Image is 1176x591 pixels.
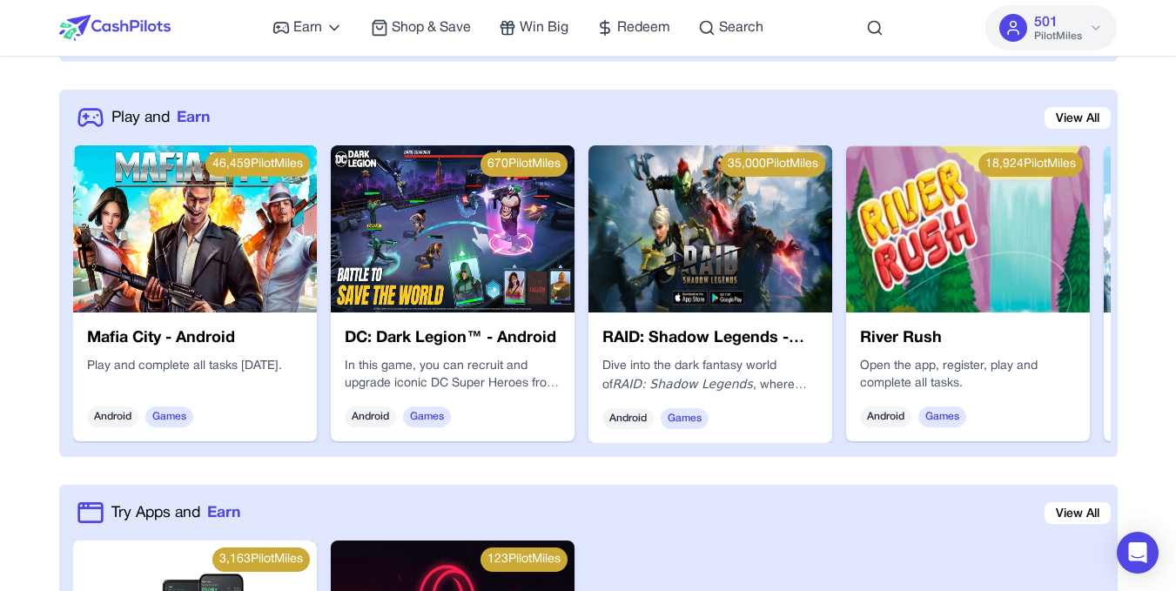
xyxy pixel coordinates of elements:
span: Play and [111,106,170,129]
h3: RAID: Shadow Legends - Android [602,326,818,351]
div: 123 PilotMiles [480,547,568,572]
a: Earn [272,17,343,38]
div: 35,000 PilotMiles [721,152,825,177]
a: Try Apps andEarn [111,501,240,524]
div: Open the app, register, play and complete all tasks. [860,358,1076,393]
span: Earn [293,17,322,38]
span: PilotMiles [1034,30,1082,44]
div: 18,924 PilotMiles [978,152,1083,177]
em: RAID: Shadow Legends [613,377,753,391]
a: Win Big [499,17,568,38]
a: Shop & Save [371,17,471,38]
span: Games [918,406,966,427]
a: Play andEarn [111,106,210,129]
span: Games [661,408,709,429]
span: Try Apps and [111,501,200,524]
div: 670 PilotMiles [480,152,568,177]
span: Redeem [617,17,670,38]
a: View All [1045,107,1111,129]
a: View All [1045,502,1111,524]
span: Android [602,408,654,429]
img: cd3c5e61-d88c-4c75-8e93-19b3db76cddd.webp [846,145,1090,312]
span: 501 [1034,12,1058,33]
span: Search [719,17,763,38]
p: In this game, you can recruit and upgrade iconic DC Super Heroes from the Justice League such as ... [345,358,561,393]
div: Play and complete all tasks [DATE]. [87,358,303,393]
img: CashPilots Logo [59,15,171,41]
h3: River Rush [860,326,1076,351]
p: Dive into the dark fantasy world of , where every decision shapes your legendary journey. [602,358,818,394]
span: Android [860,406,911,427]
div: 46,459 PilotMiles [205,152,310,177]
h3: DC: Dark Legion™ - Android [345,326,561,351]
span: Earn [207,501,240,524]
span: Games [403,406,451,427]
a: Redeem [596,17,670,38]
img: nRLw6yM7nDBu.webp [588,145,832,312]
span: Earn [177,106,210,129]
span: Android [87,406,138,427]
div: 3,163 PilotMiles [212,547,310,572]
button: 501PilotMiles [985,5,1117,50]
img: 458eefe5-aead-4420-8b58-6e94704f1244.jpg [73,145,317,312]
a: Search [698,17,763,38]
span: Win Big [520,17,568,38]
span: Games [145,406,193,427]
img: 414aa5d1-4f6b-495c-9236-e0eac1aeedf4.jpg [331,145,575,312]
span: Android [345,406,396,427]
h3: Mafia City - Android [87,326,303,351]
span: Shop & Save [392,17,471,38]
div: Open Intercom Messenger [1117,532,1159,574]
